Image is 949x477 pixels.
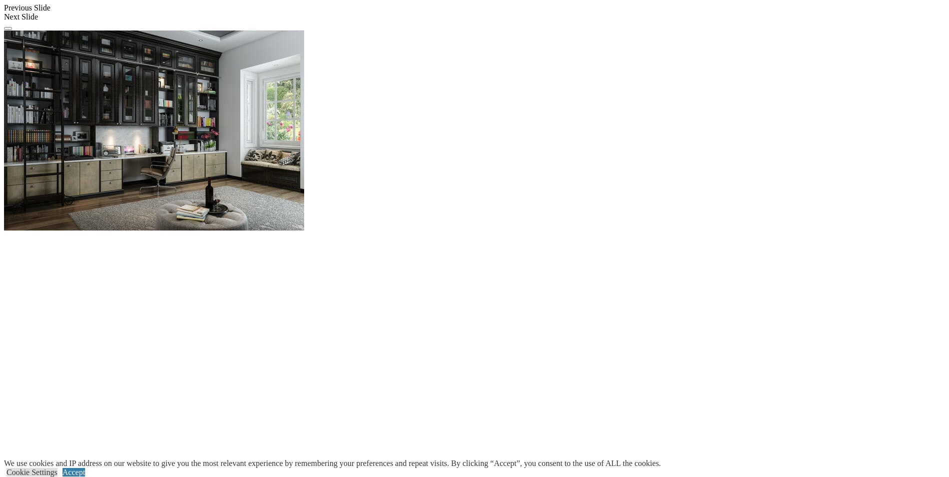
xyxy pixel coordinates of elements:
[4,3,945,12] div: Previous Slide
[4,12,945,21] div: Next Slide
[4,27,12,30] button: Click here to pause slide show
[7,468,58,476] a: Cookie Settings
[4,30,304,230] img: Banner for mobile view
[63,468,85,476] a: Accept
[4,459,661,468] div: We use cookies and IP address on our website to give you the most relevant experience by remember...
